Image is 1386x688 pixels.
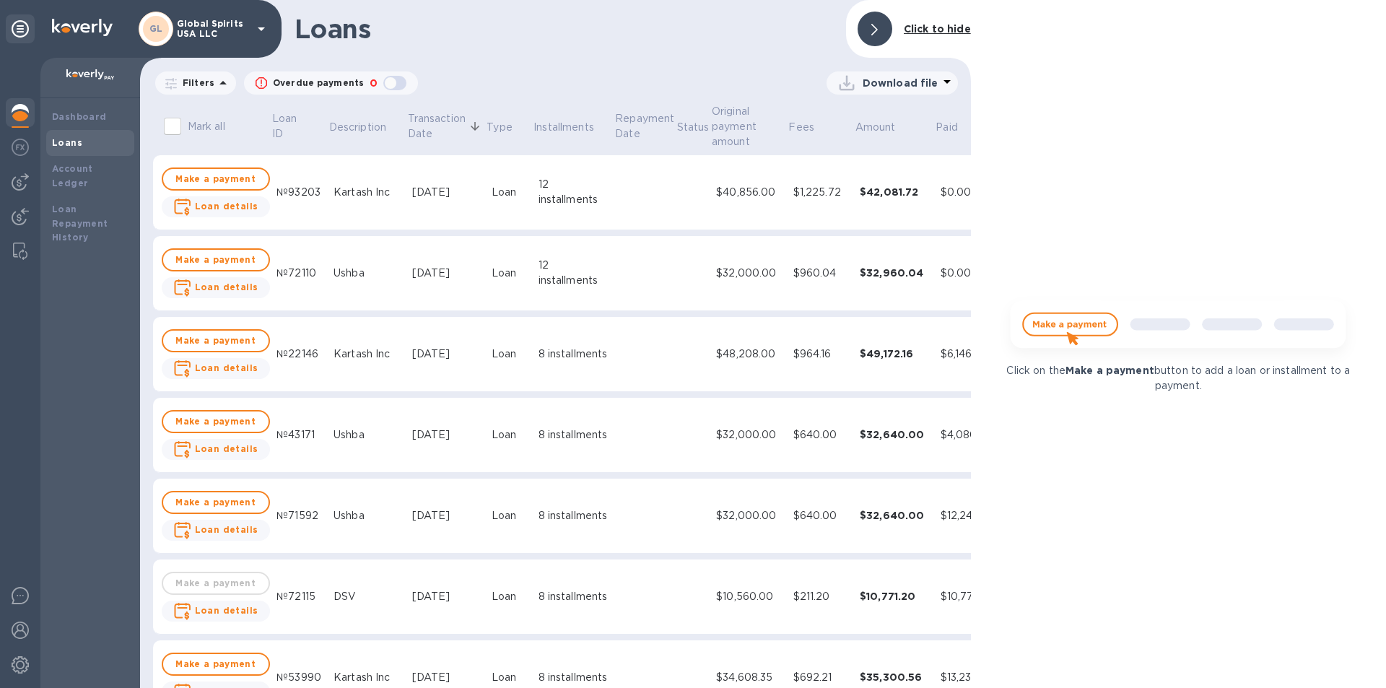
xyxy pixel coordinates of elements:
[539,177,609,207] div: 12 installments
[941,427,1004,443] div: $4,080.00
[941,347,1004,362] div: $6,146.52
[793,427,848,443] div: $640.00
[539,589,609,604] div: 8 installments
[793,589,848,604] div: $211.20
[162,601,270,622] button: Loan details
[936,120,977,135] span: Paid
[492,670,527,685] div: Loan
[162,167,270,191] button: Make a payment
[276,185,322,200] div: №93203
[195,605,258,616] b: Loan details
[539,258,609,288] div: 12 installments
[533,120,594,135] p: Installments
[52,19,113,36] img: Logo
[712,104,767,149] p: Original payment amount
[539,670,609,685] div: 8 installments
[941,266,1004,281] div: $0.00
[162,358,270,379] button: Loan details
[793,670,848,685] div: $692.21
[52,137,82,148] b: Loans
[860,185,929,199] div: $42,081.72
[334,185,401,200] div: Kartash Inc
[904,23,971,35] b: Click to hide
[162,248,270,271] button: Make a payment
[716,670,781,685] div: $34,608.35
[860,589,929,604] div: $10,771.20
[1065,365,1154,376] b: Make a payment
[276,347,322,362] div: №22146
[855,120,896,135] p: Amount
[334,589,401,604] div: DSV
[936,120,958,135] p: Paid
[334,508,401,523] div: Ushba
[195,524,258,535] b: Loan details
[412,266,480,281] div: [DATE]
[716,508,781,523] div: $32,000.00
[793,266,848,281] div: $960.04
[860,670,929,684] div: $35,300.56
[52,163,93,188] b: Account Ledger
[863,76,938,90] p: Download file
[334,347,401,362] div: Kartash Inc
[492,185,527,200] div: Loan
[329,120,405,135] span: Description
[855,120,915,135] span: Amount
[195,282,258,292] b: Loan details
[149,23,163,34] b: GL
[408,111,484,141] span: Transaction Date
[716,185,781,200] div: $40,856.00
[412,670,480,685] div: [DATE]
[162,520,270,541] button: Loan details
[175,332,257,349] span: Make a payment
[487,120,513,135] p: Type
[716,427,781,443] div: $32,000.00
[615,111,674,141] p: Repayment Date
[276,670,322,685] div: №53990
[334,266,401,281] div: Ushba
[175,494,257,511] span: Make a payment
[716,589,781,604] div: $10,560.00
[412,427,480,443] div: [DATE]
[941,670,1004,685] div: $13,237.71
[492,508,527,523] div: Loan
[492,347,527,362] div: Loan
[295,14,834,44] h1: Loans
[412,347,480,362] div: [DATE]
[175,251,257,269] span: Make a payment
[539,508,609,523] div: 8 installments
[492,427,527,443] div: Loan
[175,170,257,188] span: Make a payment
[712,104,786,149] span: Original payment amount
[162,653,270,676] button: Make a payment
[162,329,270,352] button: Make a payment
[793,347,848,362] div: $964.16
[329,120,386,135] p: Description
[334,427,401,443] div: Ushba
[539,347,609,362] div: 8 installments
[177,19,249,39] p: Global Spirits USA LLC
[177,77,214,89] p: Filters
[677,120,710,135] span: Status
[716,266,781,281] div: $32,000.00
[860,347,929,361] div: $49,172.16
[412,508,480,523] div: [DATE]
[272,111,326,141] span: Loan ID
[539,427,609,443] div: 8 installments
[334,670,401,685] div: Kartash Inc
[408,111,466,141] p: Transaction Date
[195,443,258,454] b: Loan details
[52,111,107,122] b: Dashboard
[162,439,270,460] button: Loan details
[412,589,480,604] div: [DATE]
[860,266,929,280] div: $32,960.04
[276,427,322,443] div: №43171
[788,120,814,135] p: Fees
[162,491,270,514] button: Make a payment
[533,120,613,135] span: Installments
[244,71,418,95] button: Overdue payments0
[941,589,1004,604] div: $10,771.20
[162,277,270,298] button: Loan details
[487,120,531,135] span: Type
[860,508,929,523] div: $32,640.00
